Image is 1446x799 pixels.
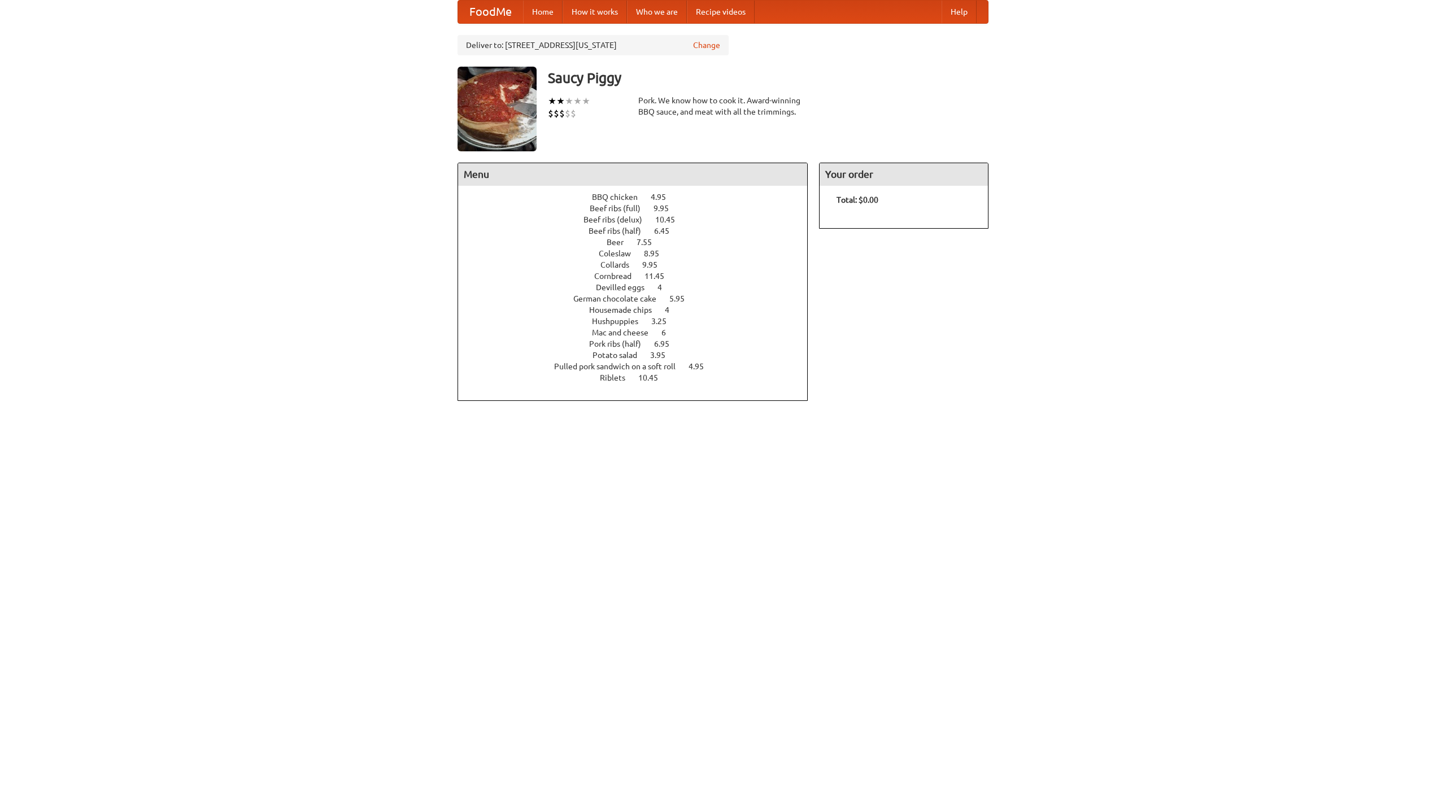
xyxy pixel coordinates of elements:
a: Who we are [627,1,687,23]
span: 4.95 [689,362,715,371]
li: ★ [548,95,556,107]
li: ★ [565,95,573,107]
span: Hushpuppies [592,317,650,326]
span: Beef ribs (full) [590,204,652,213]
span: 4 [665,305,681,315]
span: BBQ chicken [592,193,649,202]
span: 6 [661,328,677,337]
li: $ [548,107,554,120]
span: 7.55 [637,238,663,247]
a: German chocolate cake 5.95 [573,294,705,303]
b: Total: $0.00 [837,195,878,204]
span: Potato salad [593,351,648,360]
li: ★ [556,95,565,107]
div: Deliver to: [STREET_ADDRESS][US_STATE] [458,35,729,55]
a: Cornbread 11.45 [594,272,685,281]
li: $ [565,107,570,120]
span: 9.95 [642,260,669,269]
span: 5.95 [669,294,696,303]
h3: Saucy Piggy [548,67,988,89]
span: 3.95 [650,351,677,360]
span: 6.95 [654,339,681,348]
span: Coleslaw [599,249,642,258]
a: Coleslaw 8.95 [599,249,680,258]
span: Beef ribs (delux) [583,215,654,224]
a: Beef ribs (half) 6.45 [589,226,690,235]
div: Pork. We know how to cook it. Award-winning BBQ sauce, and meat with all the trimmings. [638,95,808,117]
li: $ [554,107,559,120]
span: Devilled eggs [596,283,656,292]
a: FoodMe [458,1,523,23]
h4: Menu [458,163,807,186]
a: Housemade chips 4 [589,305,690,315]
a: Devilled eggs 4 [596,283,683,292]
a: Beer 7.55 [607,238,673,247]
span: 3.25 [651,317,678,326]
span: Housemade chips [589,305,663,315]
span: Riblets [600,373,637,382]
span: Pork ribs (half) [589,339,652,348]
li: $ [559,107,565,120]
li: ★ [582,95,590,107]
a: Hushpuppies 3.25 [592,317,687,326]
a: Home [523,1,563,23]
a: Help [942,1,977,23]
span: 9.95 [654,204,680,213]
a: Recipe videos [687,1,755,23]
span: German chocolate cake [573,294,668,303]
span: 11.45 [644,272,676,281]
a: Potato salad 3.95 [593,351,686,360]
li: ★ [573,95,582,107]
span: Beer [607,238,635,247]
a: Collards 9.95 [600,260,678,269]
a: Change [693,40,720,51]
img: angular.jpg [458,67,537,151]
a: Riblets 10.45 [600,373,679,382]
a: Pulled pork sandwich on a soft roll 4.95 [554,362,725,371]
a: Pork ribs (half) 6.95 [589,339,690,348]
a: Beef ribs (full) 9.95 [590,204,690,213]
span: 4.95 [651,193,677,202]
span: Mac and cheese [592,328,660,337]
a: Mac and cheese 6 [592,328,687,337]
li: $ [570,107,576,120]
a: Beef ribs (delux) 10.45 [583,215,696,224]
a: BBQ chicken 4.95 [592,193,687,202]
span: Cornbread [594,272,643,281]
span: 8.95 [644,249,670,258]
a: How it works [563,1,627,23]
h4: Your order [820,163,988,186]
span: 6.45 [654,226,681,235]
span: 10.45 [638,373,669,382]
span: Collards [600,260,641,269]
span: 10.45 [655,215,686,224]
span: 4 [657,283,673,292]
span: Beef ribs (half) [589,226,652,235]
span: Pulled pork sandwich on a soft roll [554,362,687,371]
